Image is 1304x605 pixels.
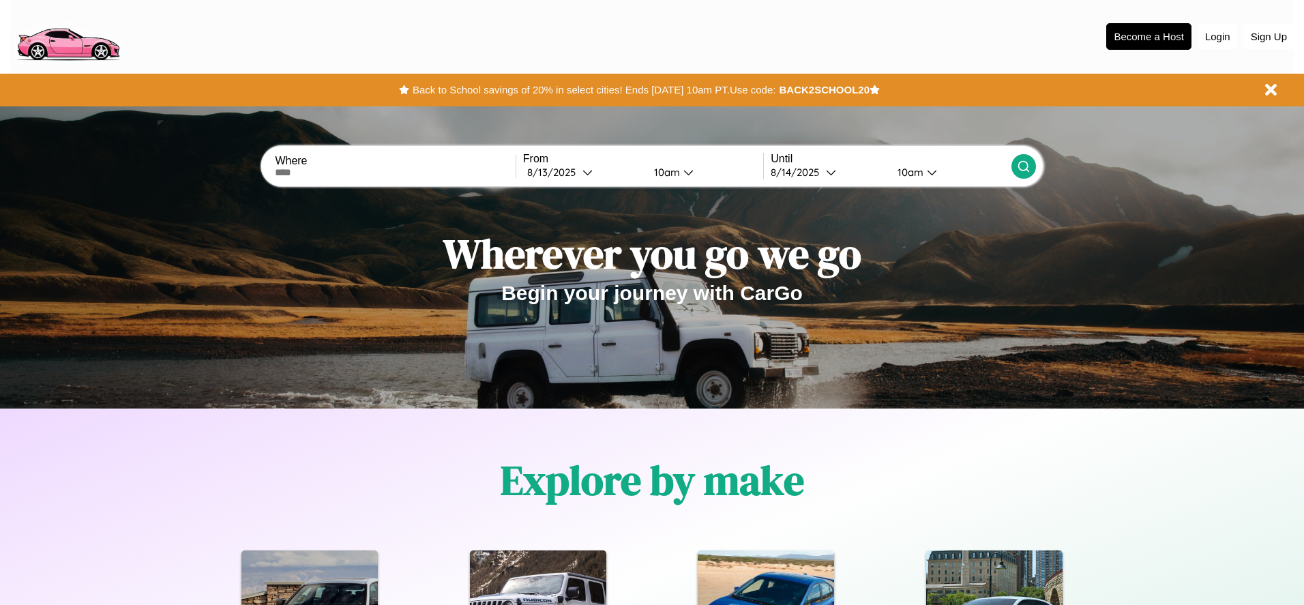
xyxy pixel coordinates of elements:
b: BACK2SCHOOL20 [779,84,870,95]
label: Where [275,155,515,167]
button: 8/13/2025 [523,165,643,179]
label: From [523,153,763,165]
div: 10am [891,166,927,179]
button: Sign Up [1244,24,1294,49]
button: 10am [887,165,1011,179]
button: Back to School savings of 20% in select cities! Ends [DATE] 10am PT.Use code: [409,80,779,100]
label: Until [771,153,1011,165]
div: 10am [647,166,683,179]
button: Become a Host [1106,23,1191,50]
h1: Explore by make [501,452,804,508]
div: 8 / 14 / 2025 [771,166,826,179]
button: 10am [643,165,763,179]
div: 8 / 13 / 2025 [527,166,582,179]
img: logo [10,7,125,64]
button: Login [1198,24,1237,49]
